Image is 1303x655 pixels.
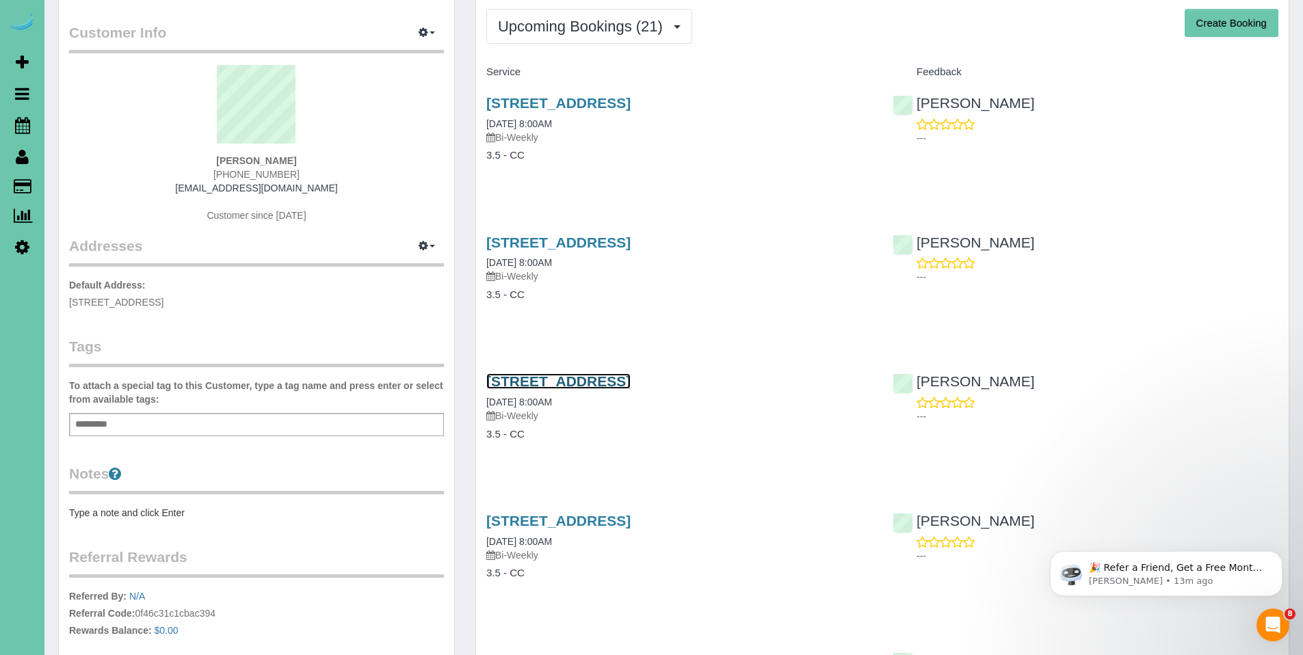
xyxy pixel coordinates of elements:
a: [STREET_ADDRESS] [486,373,631,389]
p: Bi-Weekly [486,409,872,423]
h4: 3.5 - CC [486,567,872,579]
a: [DATE] 8:00AM [486,397,552,407]
p: Bi-Weekly [486,131,872,144]
span: Upcoming Bookings (21) [498,18,670,35]
a: [DATE] 8:00AM [486,118,552,129]
p: 0f46c31c1cbac394 [69,589,444,641]
strong: [PERSON_NAME] [216,155,296,166]
button: Upcoming Bookings (21) [486,9,692,44]
p: --- [917,549,1278,563]
a: N/A [129,591,145,602]
legend: Tags [69,336,444,367]
label: Default Address: [69,278,146,292]
a: [PERSON_NAME] [893,513,1035,529]
pre: Type a note and click Enter [69,506,444,520]
label: Referred By: [69,589,127,603]
a: [EMAIL_ADDRESS][DOMAIN_NAME] [175,183,337,193]
span: Customer since [DATE] [207,210,306,221]
span: [PHONE_NUMBER] [213,169,300,180]
button: Create Booking [1185,9,1278,38]
p: --- [917,270,1278,284]
a: [STREET_ADDRESS] [486,513,631,529]
img: Automaid Logo [8,14,36,33]
h4: 3.5 - CC [486,429,872,440]
h4: Feedback [893,66,1278,78]
p: Bi-Weekly [486,269,872,283]
a: [PERSON_NAME] [893,95,1035,111]
label: Referral Code: [69,606,135,620]
p: Bi-Weekly [486,548,872,562]
a: [PERSON_NAME] [893,373,1035,389]
h4: 3.5 - CC [486,289,872,301]
legend: Notes [69,464,444,494]
h4: 3.5 - CC [486,150,872,161]
a: $0.00 [155,625,179,636]
label: Rewards Balance: [69,624,152,637]
span: 8 [1285,609,1295,619]
a: [STREET_ADDRESS] [486,95,631,111]
iframe: Intercom notifications message [1029,522,1303,618]
label: To attach a special tag to this Customer, type a tag name and press enter or select from availabl... [69,379,444,406]
a: [STREET_ADDRESS] [486,235,631,250]
p: --- [917,410,1278,423]
h4: Service [486,66,872,78]
a: [DATE] 8:00AM [486,257,552,268]
p: --- [917,131,1278,145]
legend: Customer Info [69,23,444,53]
iframe: Intercom live chat [1256,609,1289,641]
legend: Referral Rewards [69,547,444,578]
a: [DATE] 8:00AM [486,536,552,547]
a: [PERSON_NAME] [893,235,1035,250]
span: [STREET_ADDRESS] [69,297,163,308]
